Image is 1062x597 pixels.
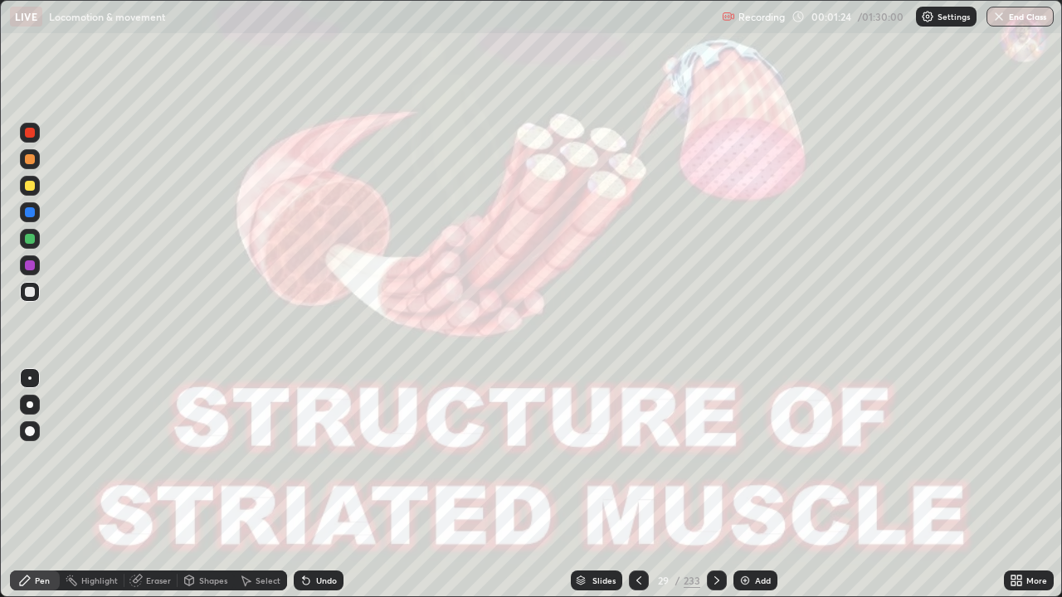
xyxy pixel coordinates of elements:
div: 29 [655,575,672,585]
div: Undo [316,576,337,585]
button: End Class [986,7,1054,27]
img: recording.375f2c34.svg [722,10,735,23]
p: LIVE [15,10,37,23]
img: class-settings-icons [921,10,934,23]
div: Slides [592,576,616,585]
p: Recording [738,11,785,23]
div: Add [755,576,771,585]
div: Highlight [81,576,118,585]
p: Locomotion & movement [49,10,165,23]
div: Eraser [146,576,171,585]
div: Select [256,576,280,585]
div: / [675,575,680,585]
div: Shapes [199,576,227,585]
div: Pen [35,576,50,585]
div: 233 [684,573,700,588]
img: end-class-cross [992,10,1006,23]
div: More [1026,576,1047,585]
img: add-slide-button [738,574,752,587]
p: Settings [938,12,970,21]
